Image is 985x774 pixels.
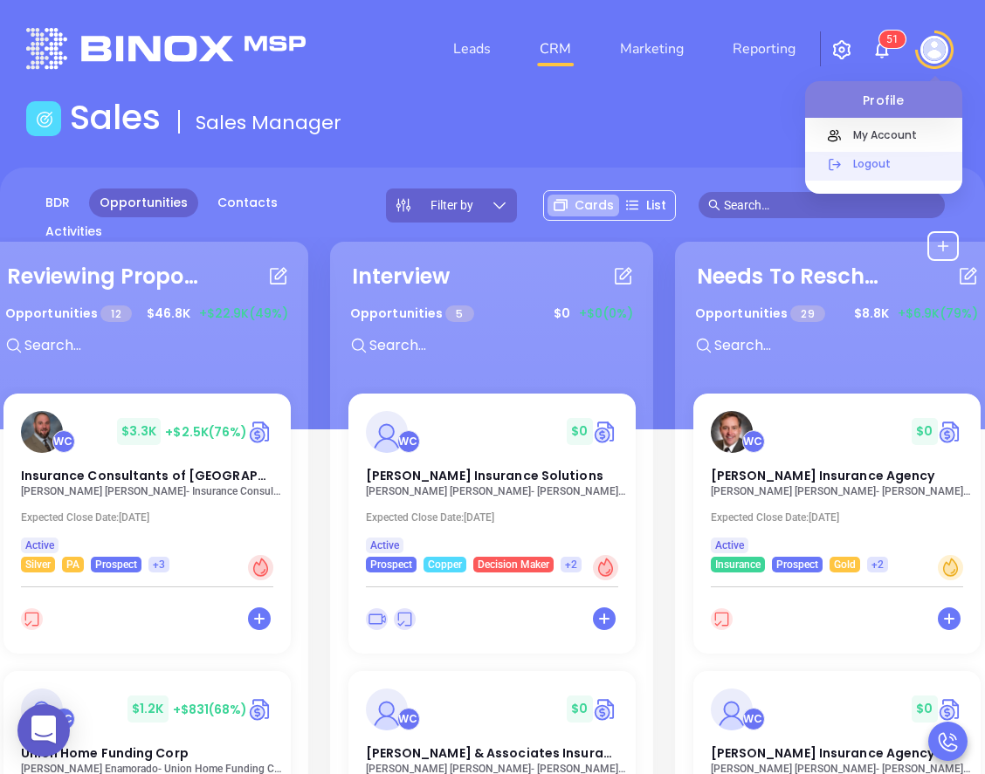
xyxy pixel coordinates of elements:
[805,123,962,152] a: My Account
[708,199,720,211] span: search
[695,298,825,330] p: Opportunities
[886,33,892,45] span: 5
[548,195,619,216] div: Cards
[726,31,802,66] a: Reporting
[742,708,765,730] div: Walter Contreras
[5,298,132,330] p: Opportunities
[21,411,63,453] img: Insurance Consultants of Pittsburgh
[724,195,935,215] input: Search…
[89,188,198,217] a: Opportunities
[715,555,761,574] span: Insurance
[593,555,618,580] div: Hot
[248,419,273,445] img: Quote
[850,300,893,327] span: $ 8.8K
[912,418,937,445] span: $ 0
[912,695,937,723] span: $ 0
[153,555,165,574] span: +3
[370,536,399,555] span: Active
[397,430,420,453] div: Walter Contreras
[7,261,199,292] div: Reviewing Proposal
[3,394,291,572] a: profileWalter Contreras$3.3K+$2.5K(76%)Circle dollarInsurance Consultants of [GEOGRAPHIC_DATA][PE...
[711,467,935,484] span: Lawton Insurance Agency
[348,394,636,572] a: profileWalter Contreras$0Circle dollar[PERSON_NAME] Insurance Solutions[PERSON_NAME] [PERSON_NAME...
[248,555,273,580] div: Hot
[100,305,131,322] span: 12
[711,485,973,497] p: Brad Lawton - Lawton Insurance Agency
[898,305,978,323] span: +$6.9K (79%)
[207,188,288,217] a: Contacts
[879,31,906,48] sup: 51
[127,695,169,723] span: $ 1.2K
[173,701,248,718] span: +$831 (68%)
[21,688,63,730] img: Union Home Funding Corp
[567,418,592,445] span: $ 0
[165,423,247,441] span: +$2.5K (76%)
[613,31,691,66] a: Marketing
[117,418,162,445] span: $ 3.3K
[196,109,341,136] span: Sales Manager
[35,217,113,246] a: Activities
[95,555,137,574] span: Prospect
[711,744,957,762] span: Straub Insurance Agency Inc
[938,555,963,580] div: Warm
[805,81,962,110] p: Profile
[52,430,75,453] div: Walter Contreras
[352,261,450,292] div: Interview
[21,467,330,484] span: Insurance Consultants of Pittsburgh
[871,39,892,60] img: iconNotification
[248,696,273,723] img: Quote
[579,305,633,323] span: +$0 (0%)
[790,305,824,322] span: 29
[445,305,473,322] span: 5
[70,98,161,139] h1: Sales
[844,126,962,144] p: My Account
[431,199,473,211] span: Filter by
[711,411,753,453] img: Lawton Insurance Agency
[366,467,603,484] span: Davenport Insurance Solutions
[366,485,628,497] p: Philip Davenport - Davenport Insurance Solutions
[567,695,592,723] span: $ 0
[715,536,744,555] span: Active
[478,555,549,574] span: Decision Maker
[844,154,962,173] p: Logout
[693,394,981,572] a: profileWalter Contreras$0Circle dollar[PERSON_NAME] Insurance Agency[PERSON_NAME] [PERSON_NAME]- ...
[366,688,408,730] img: Moore & Associates Insurance Inc
[892,33,899,45] span: 1
[742,430,765,453] div: Walter Contreras
[938,696,963,723] img: Quote
[25,555,51,574] span: Silver
[370,555,412,574] span: Prospect
[549,300,575,327] span: $ 0
[199,305,288,323] span: +$22.9K (49%)
[142,300,195,327] span: $ 46.8K
[593,419,618,445] img: Quote
[25,536,54,555] span: Active
[619,195,672,216] div: List
[565,555,577,574] span: +2
[871,555,884,574] span: +2
[713,334,975,357] input: Search...
[776,555,818,574] span: Prospect
[711,511,973,524] p: Expected Close Date: [DATE]
[21,511,283,524] p: Expected Close Date: [DATE]
[428,555,462,574] span: Copper
[350,298,474,330] p: Opportunities
[368,334,630,357] input: Search...
[938,419,963,445] img: Quote
[920,36,948,64] img: user
[697,261,889,292] div: Needs To Reschedule
[35,188,80,217] a: BDR
[366,744,650,762] span: Moore & Associates Insurance Inc
[366,411,408,453] img: Davenport Insurance Solutions
[593,696,618,723] img: Quote
[23,334,285,357] input: Search...
[397,708,420,730] div: Walter Contreras
[533,31,578,66] a: CRM
[711,688,753,730] img: Straub Insurance Agency Inc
